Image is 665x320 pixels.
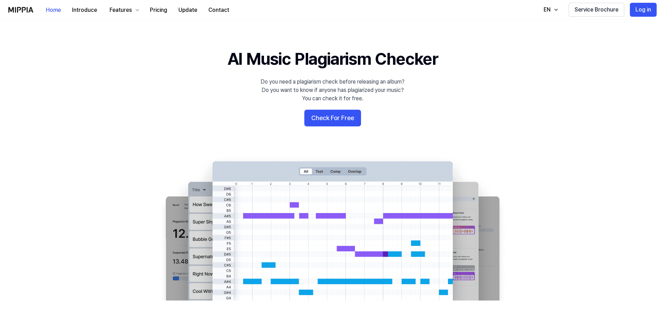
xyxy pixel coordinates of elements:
[152,154,513,301] img: main Image
[203,3,235,17] button: Contact
[261,78,404,103] div: Do you need a plagiarism check before releasing an album? Do you want to know if anyone has plagi...
[227,47,438,71] h1: AI Music Plagiarism Checker
[144,3,173,17] button: Pricing
[8,7,33,13] img: logo
[66,3,103,17] button: Introduce
[108,6,133,14] div: Features
[569,3,624,17] button: Service Brochure
[173,3,203,17] button: Update
[630,3,657,17] button: Log in
[40,0,66,19] a: Home
[173,0,203,19] a: Update
[537,3,563,17] button: EN
[103,3,144,17] button: Features
[40,3,66,17] button: Home
[542,6,552,14] div: EN
[304,110,361,126] button: Check For Free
